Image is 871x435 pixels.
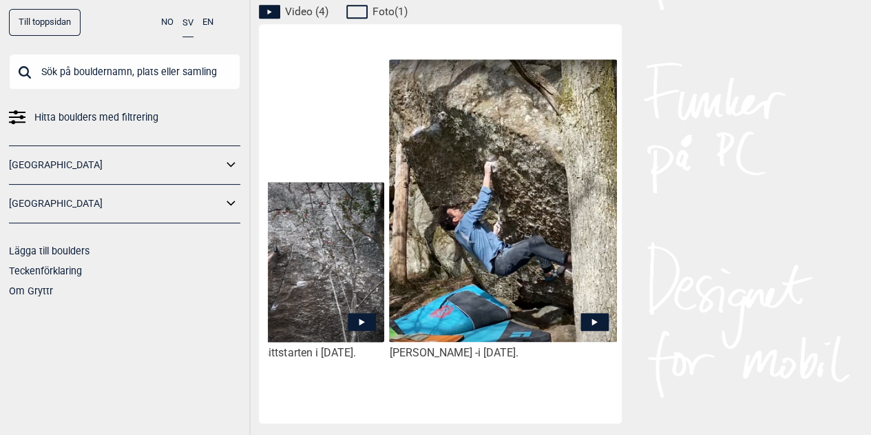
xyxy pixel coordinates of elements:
[9,9,81,36] a: Till toppsidan
[389,59,616,342] img: Erik pa Mobsters SS
[9,285,53,296] a: Om Gryttr
[9,265,82,276] a: Teckenförklaring
[9,54,240,90] input: Sök på bouldernamn, plats eller samling
[34,108,158,128] span: Hitta boulders med filtrering
[161,9,174,36] button: NO
[285,5,328,19] span: Video ( 4 )
[156,346,384,361] div: [PERSON_NAME] -
[9,245,90,256] a: Lägga till boulders
[202,9,213,36] button: EN
[156,182,384,343] img: Marcello Martensson pa Mobsters
[182,9,193,37] button: SV
[9,155,222,175] a: [GEOGRAPHIC_DATA]
[477,346,518,359] span: i [DATE].
[372,5,408,19] span: Foto ( 1 )
[9,194,222,214] a: [GEOGRAPHIC_DATA]
[244,346,355,359] span: går sittstarten i [DATE].
[389,346,616,361] div: [PERSON_NAME] -
[9,108,240,128] a: Hitta boulders med filtrering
